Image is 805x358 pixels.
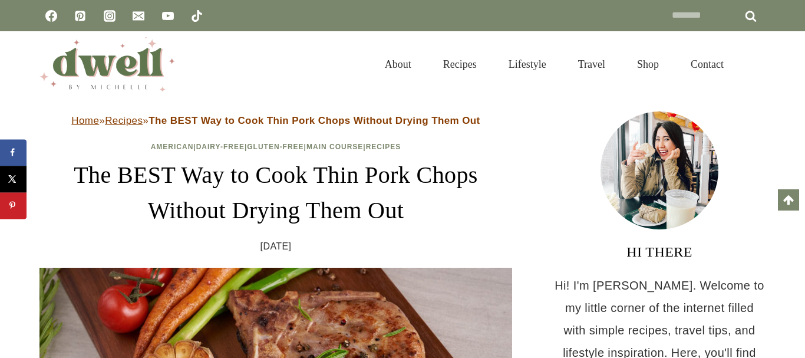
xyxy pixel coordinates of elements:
[621,44,675,85] a: Shop
[260,238,292,255] time: [DATE]
[98,4,121,28] a: Instagram
[127,4,150,28] a: Email
[151,143,401,151] span: | | | |
[778,189,799,211] a: Scroll to top
[151,143,194,151] a: American
[39,4,63,28] a: Facebook
[427,44,493,85] a: Recipes
[156,4,180,28] a: YouTube
[71,115,99,126] a: Home
[366,143,401,151] a: Recipes
[185,4,209,28] a: TikTok
[306,143,363,151] a: Main Course
[675,44,740,85] a: Contact
[149,115,480,126] strong: The BEST Way to Cook Thin Pork Chops Without Drying Them Out
[71,115,480,126] span: » »
[105,115,143,126] a: Recipes
[39,37,175,91] img: DWELL by michelle
[39,157,512,228] h1: The BEST Way to Cook Thin Pork Chops Without Drying Them Out
[68,4,92,28] a: Pinterest
[553,241,766,262] h3: HI THERE
[562,44,621,85] a: Travel
[493,44,562,85] a: Lifestyle
[745,54,766,74] button: View Search Form
[369,44,740,85] nav: Primary Navigation
[196,143,245,151] a: Dairy-Free
[247,143,303,151] a: Gluten-Free
[369,44,427,85] a: About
